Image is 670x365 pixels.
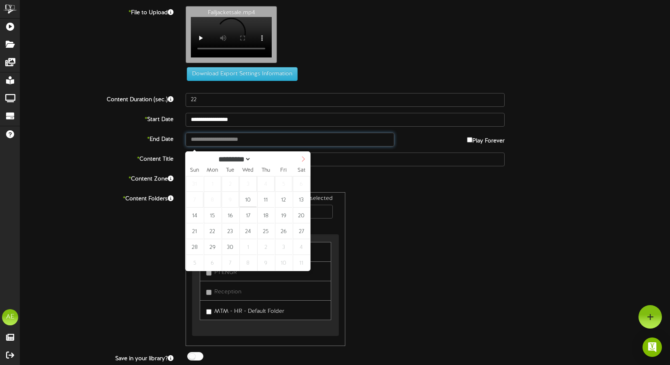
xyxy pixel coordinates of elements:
span: October 3, 2025 [275,239,292,255]
span: September 11, 2025 [257,192,275,208]
span: Reception [214,289,241,295]
span: September 19, 2025 [275,208,292,223]
span: September 27, 2025 [293,223,310,239]
label: File to Upload [14,6,180,17]
span: August 31, 2025 [186,176,203,192]
label: Content Folders [14,192,180,203]
input: MTM - HR - Default Folder [206,309,211,314]
span: September 6, 2025 [293,176,310,192]
a: Download Export Settings Information [183,71,298,77]
span: October 10, 2025 [275,255,292,271]
span: Thu [257,168,275,173]
span: September 5, 2025 [275,176,292,192]
div: Open Intercom Messenger [643,337,662,357]
span: September 1, 2025 [204,176,221,192]
span: October 8, 2025 [239,255,257,271]
span: September 22, 2025 [204,223,221,239]
span: September 12, 2025 [275,192,292,208]
span: September 4, 2025 [257,176,275,192]
span: September 9, 2025 [222,192,239,208]
span: September 23, 2025 [222,223,239,239]
span: P1 ENGR [214,270,237,276]
label: Content Duration (sec.) [14,93,180,104]
span: September 26, 2025 [275,223,292,239]
span: October 1, 2025 [239,239,257,255]
label: Play Forever [467,133,505,145]
span: September 28, 2025 [186,239,203,255]
span: September 2, 2025 [222,176,239,192]
input: Reception [206,290,211,295]
span: October 2, 2025 [257,239,275,255]
span: September 3, 2025 [239,176,257,192]
label: Save in your library? [14,352,180,363]
label: Content Title [14,153,180,163]
span: September 29, 2025 [204,239,221,255]
video: Your browser does not support HTML5 video. [191,17,272,57]
span: September 20, 2025 [293,208,310,223]
span: September 30, 2025 [222,239,239,255]
span: September 14, 2025 [186,208,203,223]
span: October 4, 2025 [293,239,310,255]
input: Play Forever [467,137,472,142]
span: September 21, 2025 [186,223,203,239]
label: MTM - HR - Default Folder [206,305,284,316]
span: Sat [292,168,310,173]
span: October 5, 2025 [186,255,203,271]
label: Content Zone [14,172,180,183]
span: October 9, 2025 [257,255,275,271]
span: September 13, 2025 [293,192,310,208]
span: September 18, 2025 [257,208,275,223]
span: Wed [239,168,257,173]
span: September 16, 2025 [222,208,239,223]
span: September 10, 2025 [239,192,257,208]
label: Start Date [14,113,180,124]
input: Year [251,155,280,163]
span: September 7, 2025 [186,192,203,208]
span: Mon [203,168,221,173]
span: October 6, 2025 [204,255,221,271]
input: Title of this Content [186,153,505,166]
span: September 15, 2025 [204,208,221,223]
span: Sun [186,168,203,173]
span: September 24, 2025 [239,223,257,239]
span: October 7, 2025 [222,255,239,271]
label: End Date [14,133,180,144]
span: October 11, 2025 [293,255,310,271]
span: Fri [275,168,292,173]
span: Tue [221,168,239,173]
div: AE [2,309,18,325]
span: September 25, 2025 [257,223,275,239]
span: September 17, 2025 [239,208,257,223]
input: P1 ENGR [206,270,211,276]
span: September 8, 2025 [204,192,221,208]
button: Download Export Settings Information [187,67,298,81]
